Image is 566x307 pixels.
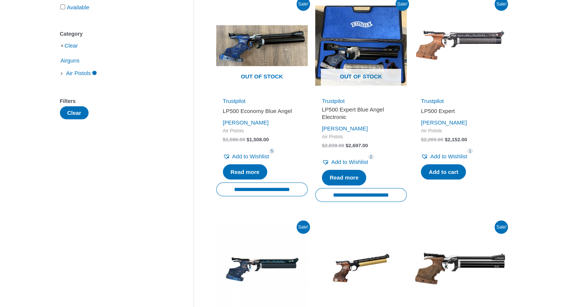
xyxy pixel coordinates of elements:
[322,106,400,123] a: LP500 Expert Blue Angel Electronic
[322,125,368,132] a: [PERSON_NAME]
[60,106,89,119] button: Clear
[322,143,344,148] bdi: 2,839.00
[331,159,368,165] span: Add to Wishlist
[445,137,467,142] bdi: 2,152.00
[322,157,368,167] a: Add to Wishlist
[65,67,92,80] span: Air Pistols
[322,106,400,120] h2: LP500 Expert Blue Angel Electronic
[322,134,400,140] span: Air Pistols
[60,4,65,9] input: Available
[60,96,171,107] div: Filters
[321,69,401,86] span: Out of stock
[223,128,301,134] span: Air Pistols
[322,98,345,104] a: Trustpilot
[421,98,444,104] a: Trustpilot
[269,148,275,154] span: 5
[222,69,302,86] span: Out of stock
[467,148,473,154] span: 1
[223,98,246,104] a: Trustpilot
[60,57,80,63] a: Airguns
[223,137,226,142] span: $
[64,42,78,49] a: Clear
[232,153,269,159] span: Add to Wishlist
[297,220,310,234] span: Sale!
[421,119,467,126] a: [PERSON_NAME]
[430,153,467,159] span: Add to Wishlist
[421,128,499,134] span: Air Pistols
[421,137,424,142] span: $
[223,151,269,162] a: Add to Wishlist
[223,119,269,126] a: [PERSON_NAME]
[67,4,90,10] a: Available
[223,107,301,117] a: LP500 Economy Blue Angel
[246,137,269,142] bdi: 1,508.00
[246,137,249,142] span: $
[60,29,171,39] div: Category
[322,143,325,148] span: $
[368,154,374,160] span: 2
[346,143,349,148] span: $
[421,137,443,142] bdi: 2,265.00
[421,107,499,115] h2: LP500 Expert
[495,220,508,234] span: Sale!
[223,137,245,142] bdi: 1,588.00
[421,164,466,180] a: Add to cart: “LP500 Expert”
[421,107,499,117] a: LP500 Expert
[223,107,301,115] h2: LP500 Economy Blue Angel
[445,137,448,142] span: $
[65,70,98,76] a: Air Pistols
[322,170,367,185] a: Read more about “LP500 Expert Blue Angel Electronic”
[421,151,467,162] a: Add to Wishlist
[223,164,268,180] a: Read more about “LP500 Economy Blue Angel”
[346,143,368,148] bdi: 2,697.00
[60,54,80,67] span: Airguns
